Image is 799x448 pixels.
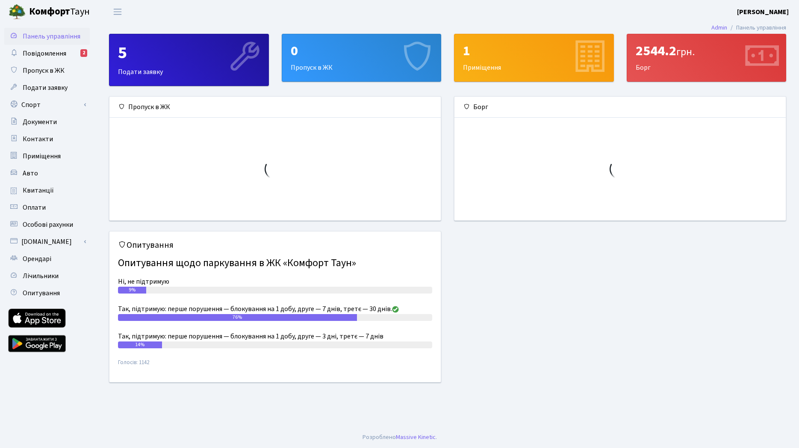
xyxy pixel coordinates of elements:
[454,97,786,118] div: Борг
[23,134,53,144] span: Контакти
[737,7,789,17] a: [PERSON_NAME]
[118,304,432,314] div: Так, підтримую: перше порушення — блокування на 1 добу, друге — 7 днів, третє — 30 днів.
[4,233,90,250] a: [DOMAIN_NAME]
[23,186,54,195] span: Квитанції
[4,45,90,62] a: Повідомлення2
[396,433,436,442] a: Massive Kinetic
[9,3,26,21] img: logo.png
[627,34,786,81] div: Борг
[4,182,90,199] a: Квитанції
[109,34,268,86] div: Подати заявку
[4,285,90,302] a: Опитування
[118,314,357,321] div: 76%
[118,331,432,341] div: Так, підтримую: перше порушення — блокування на 1 добу, друге — 3 дні, третє — 7 днів
[109,34,269,86] a: 5Подати заявку
[23,117,57,127] span: Документи
[109,97,441,118] div: Пропуск в ЖК
[4,250,90,267] a: Орендарі
[4,267,90,285] a: Лічильники
[676,45,695,59] span: грн.
[80,49,87,57] div: 2
[282,34,442,82] a: 0Пропуск в ЖК
[23,271,59,281] span: Лічильники
[699,19,799,37] nav: breadcrumb
[118,240,432,250] h5: Опитування
[4,165,90,182] a: Авто
[118,276,432,287] div: Ні, не підтримую
[107,5,128,19] button: Переключити навігацію
[282,34,441,81] div: Пропуск в ЖК
[118,254,432,273] h4: Опитування щодо паркування в ЖК «Комфорт Таун»
[4,79,90,96] a: Подати заявку
[23,151,61,161] span: Приміщення
[23,66,65,75] span: Пропуск в ЖК
[454,34,613,81] div: Приміщення
[4,216,90,233] a: Особові рахунки
[118,287,146,294] div: 9%
[23,83,68,92] span: Подати заявку
[4,96,90,113] a: Спорт
[118,341,162,348] div: 14%
[23,203,46,212] span: Оплати
[23,32,80,41] span: Панель управління
[23,288,60,298] span: Опитування
[29,5,90,19] span: Таун
[4,148,90,165] a: Приміщення
[29,5,70,18] b: Комфорт
[4,28,90,45] a: Панель управління
[4,199,90,216] a: Оплати
[4,113,90,131] a: Документи
[463,43,605,59] div: 1
[23,220,73,229] span: Особові рахунки
[291,43,433,59] div: 0
[4,62,90,79] a: Пропуск в ЖК
[118,359,432,374] small: Голосів: 1142
[727,23,786,33] li: Панель управління
[23,49,66,58] span: Повідомлення
[711,23,727,32] a: Admin
[118,43,260,63] div: 5
[636,43,778,59] div: 2544.2
[23,254,51,264] span: Орендарі
[363,433,437,442] div: Розроблено .
[454,34,614,82] a: 1Приміщення
[23,169,38,178] span: Авто
[4,131,90,148] a: Контакти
